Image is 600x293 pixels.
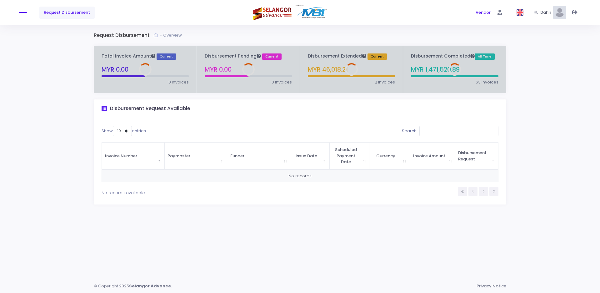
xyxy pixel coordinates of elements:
[129,283,171,289] strong: Selangor Advance
[477,283,506,289] a: Privacy Notice
[227,142,290,169] th: Funder : activate to sort column ascending
[102,169,498,182] td: No records
[163,32,183,38] a: Overview
[290,142,330,169] th: Issue Date : activate to sort column ascending
[553,6,566,19] img: Pic
[455,142,498,169] th: Disbursement Request : activate to sort column ascending
[409,142,455,169] th: Invoice Amount : activate to sort column ascending
[369,142,409,169] th: Currency : activate to sort column ascending
[94,283,177,289] div: © Copyright 2025 .
[476,9,491,16] span: Vendor
[94,33,154,38] h3: Request Disbursement
[540,9,553,16] span: Dahli
[102,142,165,169] th: Invoice Number &nbsp; : activate to sort column descending
[534,10,540,15] span: Hi,
[253,5,328,20] img: Logo
[110,106,190,112] h3: Disbursement Request Available
[102,186,263,196] div: No records available
[419,126,498,136] input: Search:
[402,126,498,136] label: Search:
[44,9,90,16] span: Request Disbursement
[113,126,132,136] select: Showentries
[165,142,227,169] th: Paymaster : activate to sort column ascending
[102,126,146,136] label: Show entries
[330,142,369,169] th: Scheduled Payment Date : activate to sort column ascending
[39,7,95,19] a: Request Disbursement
